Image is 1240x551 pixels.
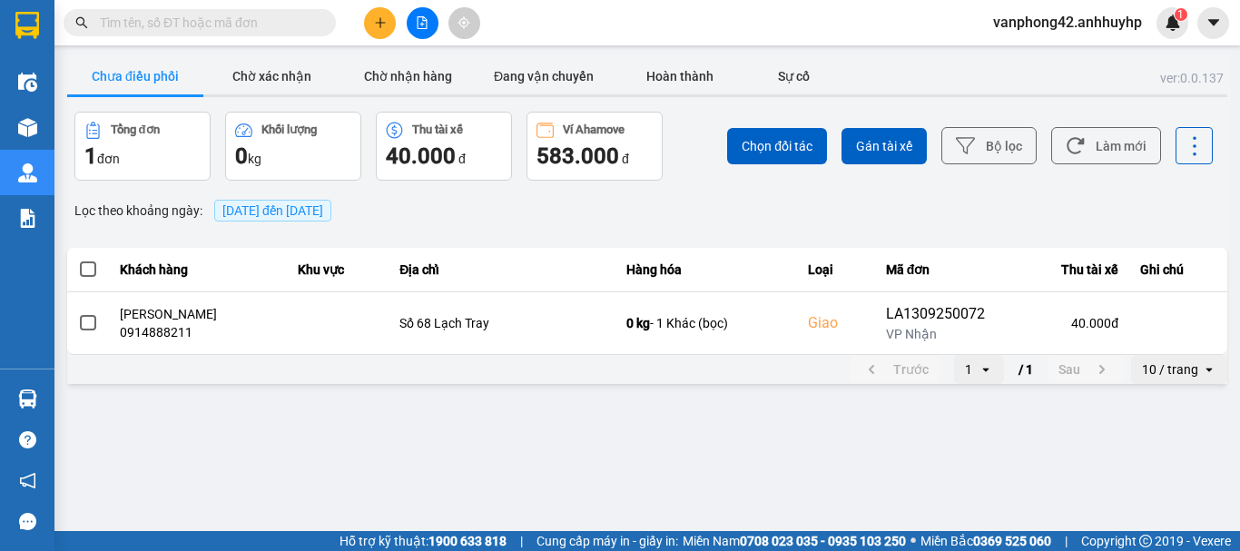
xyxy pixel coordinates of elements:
span: notification [19,472,36,489]
span: search [75,16,88,29]
div: 40.000 đ [1022,314,1118,332]
button: Tổng đơn1đơn [74,112,211,181]
div: 10 / trang [1142,360,1198,379]
button: Chọn đối tác [727,128,827,164]
input: Tìm tên, số ĐT hoặc mã đơn [100,13,314,33]
div: Giao [808,312,863,334]
th: Địa chỉ [389,248,615,292]
span: 583.000 [536,143,619,169]
button: aim [448,7,480,39]
img: icon-new-feature [1165,15,1181,31]
button: Đang vận chuyển [476,58,612,94]
span: caret-down [1206,15,1222,31]
span: Lọc theo khoảng ngày : [74,201,202,221]
th: Khu vực [287,248,389,292]
span: / 1 [1019,359,1033,380]
span: file-add [416,16,428,29]
img: warehouse-icon [18,389,37,408]
button: next page. current page 1 / 1 [1048,356,1124,383]
button: previous page. current page 1 / 1 [850,356,940,383]
div: - 1 Khác (bọc) [626,314,786,332]
div: 0914888211 [120,323,276,341]
img: warehouse-icon [18,163,37,182]
th: Hàng hóa [615,248,797,292]
button: plus [364,7,396,39]
svg: open [1202,362,1216,377]
div: đ [386,142,502,171]
button: Chờ nhận hàng [340,58,476,94]
div: Thu tài xế [1022,259,1118,280]
span: | [1065,531,1068,551]
th: Mã đơn [875,248,1011,292]
button: Làm mới [1051,127,1161,164]
span: [DATE] đến [DATE] [214,200,331,221]
button: file-add [407,7,438,39]
span: copyright [1139,535,1152,547]
button: Hoàn thành [612,58,748,94]
button: Thu tài xế40.000 đ [376,112,512,181]
th: Ghi chú [1129,248,1227,292]
button: Gán tài xế [841,128,927,164]
img: warehouse-icon [18,73,37,92]
div: Tổng đơn [111,123,160,136]
button: Chờ xác nhận [203,58,340,94]
input: Selected 10 / trang. [1200,360,1202,379]
span: 1 [1177,8,1184,21]
img: logo-vxr [15,12,39,39]
span: Miền Nam [683,531,906,551]
button: Khối lượng0kg [225,112,361,181]
span: ⚪️ [910,537,916,545]
button: Bộ lọc [941,127,1037,164]
span: aim [458,16,470,29]
th: Khách hàng [109,248,287,292]
span: message [19,513,36,530]
span: vanphong42.anhhuyhp [979,11,1156,34]
span: 40.000 [386,143,456,169]
span: Gán tài xế [856,137,912,155]
strong: 0708 023 035 - 0935 103 250 [740,534,906,548]
span: question-circle [19,431,36,448]
span: 0 kg [626,316,650,330]
button: Sự cố [748,58,839,94]
span: plus [374,16,387,29]
div: 1 [965,360,972,379]
span: 0 [235,143,248,169]
span: | [520,531,523,551]
div: LA1309250072 [886,303,1000,325]
span: 1 [84,143,97,169]
strong: 0369 525 060 [973,534,1051,548]
div: kg [235,142,351,171]
strong: 1900 633 818 [428,534,507,548]
span: Miền Bắc [920,531,1051,551]
span: Hỗ trợ kỹ thuật: [340,531,507,551]
div: đ [536,142,653,171]
img: solution-icon [18,209,37,228]
img: warehouse-icon [18,118,37,137]
div: [PERSON_NAME] [120,305,276,323]
span: Cung cấp máy in - giấy in: [536,531,678,551]
div: Số 68 Lạch Tray [399,314,605,332]
div: đơn [84,142,201,171]
span: Chọn đối tác [742,137,812,155]
button: caret-down [1197,7,1229,39]
button: Chưa điều phối [67,58,203,94]
th: Loại [797,248,874,292]
svg: open [979,362,993,377]
div: Ví Ahamove [563,123,625,136]
div: VP Nhận [886,325,1000,343]
div: Thu tài xế [412,123,463,136]
button: Ví Ahamove583.000 đ [527,112,663,181]
div: Khối lượng [261,123,317,136]
span: 14/09/2025 đến 14/09/2025 [222,203,323,218]
sup: 1 [1175,8,1187,21]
